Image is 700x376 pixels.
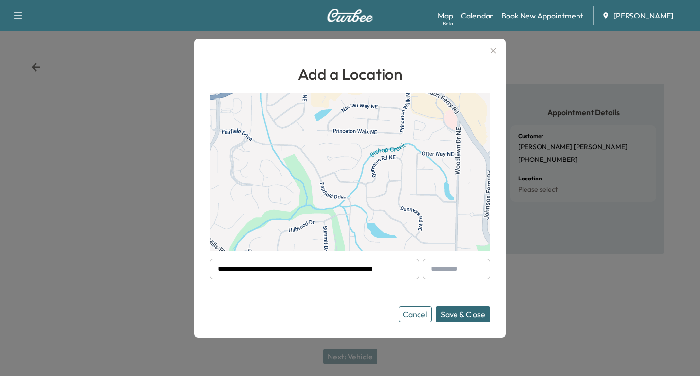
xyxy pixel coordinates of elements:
h1: Add a Location [210,62,490,86]
a: Book New Appointment [501,10,583,21]
div: Beta [443,20,453,27]
a: Calendar [461,10,493,21]
img: Curbee Logo [327,9,373,22]
button: Cancel [399,306,432,322]
span: [PERSON_NAME] [613,10,673,21]
button: Save & Close [436,306,490,322]
a: MapBeta [438,10,453,21]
